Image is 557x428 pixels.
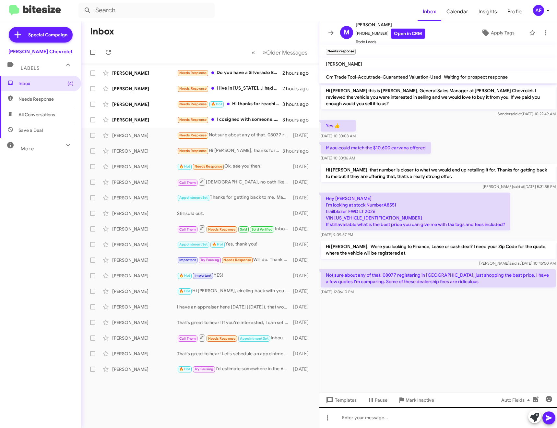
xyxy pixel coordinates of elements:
[195,367,213,371] span: Try Pausing
[282,148,314,154] div: 3 hours ago
[321,193,510,230] p: Hey [PERSON_NAME] I'm looking at stock NumberA8551 trailblazer FWD LT 2026 VIN [US_VEHICLE_IDENTI...
[292,335,314,341] div: [DATE]
[498,111,556,116] span: Sender [DATE] 10:22:49 AM
[326,61,362,67] span: [PERSON_NAME]
[179,102,207,106] span: Needs Response
[319,394,362,406] button: Templates
[282,117,314,123] div: 3 hours ago
[292,179,314,185] div: [DATE]
[177,365,292,373] div: I'd estimate somewhere in the 6-7-8k ballpark pending a physical inspection.
[90,26,114,37] h1: Inbox
[177,100,282,108] div: Hi thanks for reaching out. If the price is right, I would be there tonite or [DATE] evening.
[179,336,196,341] span: Call Them
[179,367,190,371] span: 🔥 Hot
[321,269,556,287] p: Not sure about any of that. 08077 registering in [GEOGRAPHIC_DATA]. just shopping the best price....
[527,5,550,16] button: AE
[282,85,314,92] div: 2 hours ago
[208,336,236,341] span: Needs Response
[321,85,556,109] p: Hi [PERSON_NAME] this is [PERSON_NAME], General Sales Manager at [PERSON_NAME] Chevrolet. I revie...
[292,195,314,201] div: [DATE]
[502,2,527,21] a: Profile
[177,272,292,279] div: YES!
[321,120,356,132] p: Yes 👍
[248,46,259,59] button: Previous
[177,147,282,155] div: Hi [PERSON_NAME], thanks for reaching out. It's a long drive coming from [GEOGRAPHIC_DATA], [GEOG...
[112,226,177,232] div: [PERSON_NAME]
[179,118,207,122] span: Needs Response
[223,258,251,262] span: Needs Response
[200,258,219,262] span: Try Pausing
[212,242,223,246] span: 🔥 Hot
[179,149,207,153] span: Needs Response
[195,164,222,169] span: Needs Response
[8,48,73,55] div: [PERSON_NAME] Chevrolet
[177,194,292,201] div: Thanks for getting back to me. May I ask what you're looking for?
[177,132,292,139] div: Not sure about any of that. 08077 registering in [GEOGRAPHIC_DATA]. just shopping the best price....
[177,178,292,186] div: [DEMOGRAPHIC_DATA], no oath like that! My goal is just to help people find the right vehicle that...
[292,272,314,279] div: [DATE]
[179,227,196,232] span: Call Them
[321,142,431,154] p: If you could match the $10,600 carvana offered
[344,27,350,38] span: M
[418,2,441,21] a: Inbox
[179,258,196,262] span: Important
[444,74,508,80] span: Waiting for prospect response
[491,27,515,39] span: Apply Tags
[112,319,177,326] div: [PERSON_NAME]
[441,2,473,21] a: Calendar
[179,289,190,293] span: 🔥 Hot
[473,2,502,21] a: Insights
[496,394,538,406] button: Auto Fields
[177,287,292,295] div: Hi [PERSON_NAME], circling back with you on the Silverado. Are you only looking for white exterior?
[112,132,177,139] div: [PERSON_NAME]
[479,261,556,266] span: [PERSON_NAME] [DATE] 10:45:50 AM
[112,288,177,295] div: [PERSON_NAME]
[177,85,282,92] div: I live in [US_STATE]...I had said I need it at 20 or less
[28,31,67,38] span: Special Campaign
[179,133,207,137] span: Needs Response
[18,127,43,133] span: Save a Deal
[112,163,177,170] div: [PERSON_NAME]
[326,74,441,80] span: Gm Trade Tool-Accutrade-Guaranteed Valuation-Used
[282,101,314,107] div: 3 hours ago
[259,46,311,59] button: Next
[67,80,74,87] span: (4)
[325,394,357,406] span: Templates
[9,27,73,43] a: Special Campaign
[240,336,268,341] span: Appointment Set
[112,335,177,341] div: [PERSON_NAME]
[362,394,393,406] button: Pause
[179,242,208,246] span: Appointment Set
[78,3,215,18] input: Search
[177,319,292,326] div: That's great to hear! If you're interested, I can set up an appointment for a free appraisal. Whe...
[112,241,177,248] div: [PERSON_NAME]
[177,256,292,264] div: Will do. Thank you!
[177,116,282,123] div: I cosigned with someone... he is getting it
[112,366,177,372] div: [PERSON_NAME]
[179,86,207,91] span: Needs Response
[321,232,353,237] span: [DATE] 9:09:57 PM
[509,261,521,266] span: said at
[483,184,556,189] span: [PERSON_NAME] [DATE] 5:31:55 PM
[292,366,314,372] div: [DATE]
[208,227,236,232] span: Needs Response
[112,85,177,92] div: [PERSON_NAME]
[177,69,282,77] div: Do you have a Silverado EV to test drive?
[292,304,314,310] div: [DATE]
[177,163,292,170] div: Ok, see you then!
[292,288,314,295] div: [DATE]
[21,146,34,152] span: More
[282,70,314,76] div: 2 hours ago
[326,49,356,55] small: Needs Response
[112,195,177,201] div: [PERSON_NAME]
[177,304,292,310] div: I have an appraiser here [DATE] ([DATE]), that work?
[292,350,314,357] div: [DATE]
[356,39,425,45] span: Trade Leads
[112,179,177,185] div: [PERSON_NAME]
[513,184,524,189] span: said at
[195,273,211,278] span: Important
